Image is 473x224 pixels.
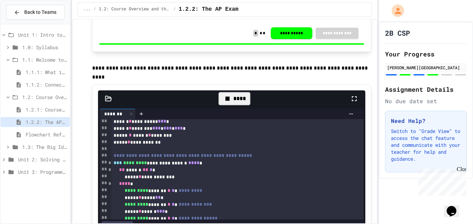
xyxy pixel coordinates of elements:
[179,5,239,14] span: 1.2.2: The AP Exam
[26,69,67,76] span: 1.1.1: What is Computer Science?
[6,5,64,20] button: Back to Teams
[391,117,461,125] h3: Need Help?
[26,118,67,126] span: 1.2.2: The AP Exam
[26,81,67,88] span: 1.1.2: Connect with Your World
[385,84,467,94] h2: Assignment Details
[22,44,67,51] span: 1.0: Syllabus
[416,166,466,196] iframe: chat widget
[22,143,67,151] span: 1.3: The Big Ideas
[93,7,96,12] span: /
[173,7,176,12] span: /
[3,3,48,44] div: Chat with us now!Close
[385,28,410,38] h1: 2B CSP
[18,31,67,38] span: Unit 1: Intro to Computer Science
[385,97,467,105] div: No due date set
[22,93,67,101] span: 1.2: Course Overview and the AP Exam
[24,9,56,16] span: Back to Teams
[26,131,67,138] span: Flowchart Reflection
[384,3,406,19] div: My Account
[444,196,466,217] iframe: chat widget
[22,56,67,63] span: 1.1: Welcome to Computer Science
[387,64,465,71] div: [PERSON_NAME][GEOGRAPHIC_DATA]
[18,156,67,163] span: Unit 2: Solving Problems in Computer Science
[26,106,67,113] span: 1.2.1: Course Overview
[18,168,67,176] span: Unit 3: Programming with Python
[385,49,467,59] h2: Your Progress
[99,7,171,12] span: 1.2: Course Overview and the AP Exam
[391,128,461,162] p: Switch to "Grade View" to access the chat feature and communicate with your teacher for help and ...
[83,7,91,12] span: ...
